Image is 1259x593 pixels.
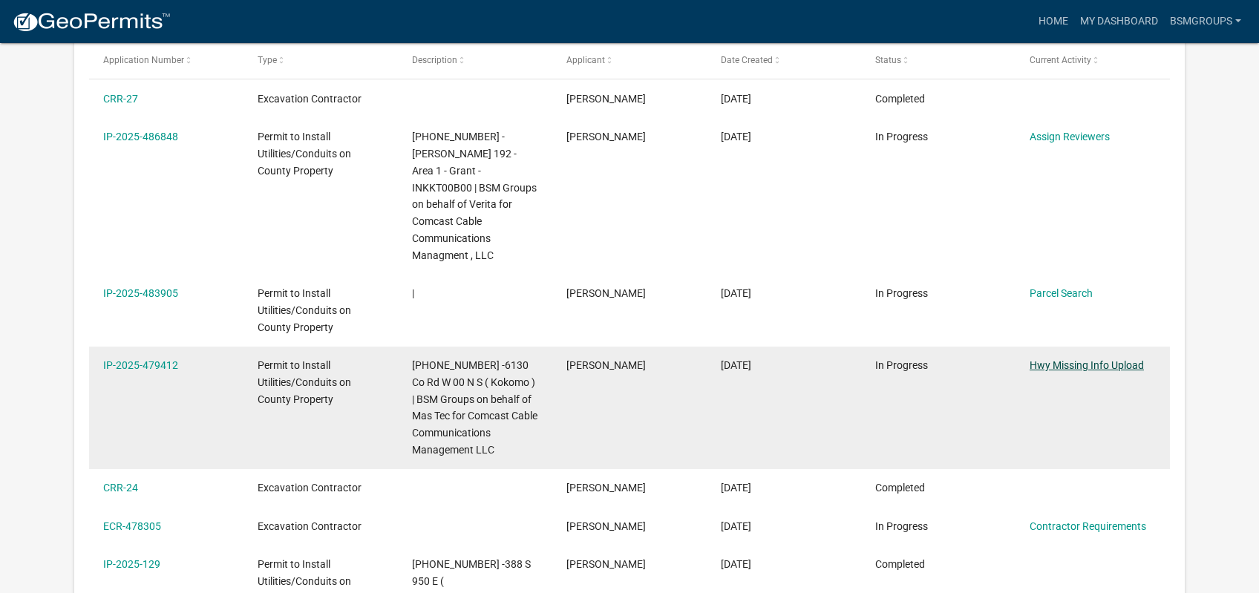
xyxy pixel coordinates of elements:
[566,359,646,371] span: Kevin Maxwell
[721,520,751,532] span: 09/15/2025
[875,482,925,494] span: Completed
[1030,131,1110,142] a: Assign Reviewers
[552,42,707,78] datatable-header-cell: Applicant
[566,131,646,142] span: Kevin Maxwell
[1030,287,1093,299] a: Parcel Search
[566,558,646,570] span: Kevin Maxwell
[89,42,243,78] datatable-header-cell: Application Number
[861,42,1016,78] datatable-header-cell: Status
[1164,7,1247,36] a: BSMGroups
[258,287,351,333] span: Permit to Install Utilities/Conduits on County Property
[258,55,277,65] span: Type
[103,55,184,65] span: Application Number
[243,42,398,78] datatable-header-cell: Type
[566,93,646,105] span: Kevin Maxwell
[103,482,138,494] a: CRR-24
[258,482,362,494] span: Excavation Contractor
[721,131,751,142] span: 10/02/2025
[566,287,646,299] span: Kevin Maxwell
[412,359,537,456] span: 25-01621-01 -6130 Co Rd W 00 N S ( Kokomo ) | BSM Groups on behalf of Mas Tec for Comcast Cable C...
[875,520,928,532] span: In Progress
[875,287,928,299] span: In Progress
[258,520,362,532] span: Excavation Contractor
[721,55,773,65] span: Date Created
[1030,359,1144,371] a: Hwy Missing Info Upload
[412,55,457,65] span: Description
[1016,42,1170,78] datatable-header-cell: Current Activity
[721,359,751,371] span: 09/16/2025
[103,520,161,532] a: ECR-478305
[258,93,362,105] span: Excavation Contractor
[1030,520,1146,532] a: Contractor Requirements
[721,93,751,105] span: 10/02/2025
[103,359,178,371] a: IP-2025-479412
[103,558,160,570] a: IP-2025-129
[103,287,178,299] a: IP-2025-483905
[258,359,351,405] span: Permit to Install Utilities/Conduits on County Property
[258,131,351,177] span: Permit to Install Utilities/Conduits on County Property
[412,131,537,261] span: 23-00718-30 - Carroll 192 - Area 1 - Grant - INKKT00B00 | BSM Groups on behalf of Verita for Comc...
[566,55,605,65] span: Applicant
[875,93,925,105] span: Completed
[875,55,901,65] span: Status
[566,482,646,494] span: Kevin Maxwell
[721,287,751,299] span: 09/25/2025
[103,131,178,142] a: IP-2025-486848
[566,520,646,532] span: Kevin Maxwell
[875,359,928,371] span: In Progress
[103,93,138,105] a: CRR-27
[721,558,751,570] span: 09/04/2025
[1074,7,1164,36] a: My Dashboard
[398,42,552,78] datatable-header-cell: Description
[1033,7,1074,36] a: Home
[707,42,861,78] datatable-header-cell: Date Created
[875,558,925,570] span: Completed
[412,287,414,299] span: |
[1030,55,1091,65] span: Current Activity
[875,131,928,142] span: In Progress
[721,482,751,494] span: 09/15/2025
